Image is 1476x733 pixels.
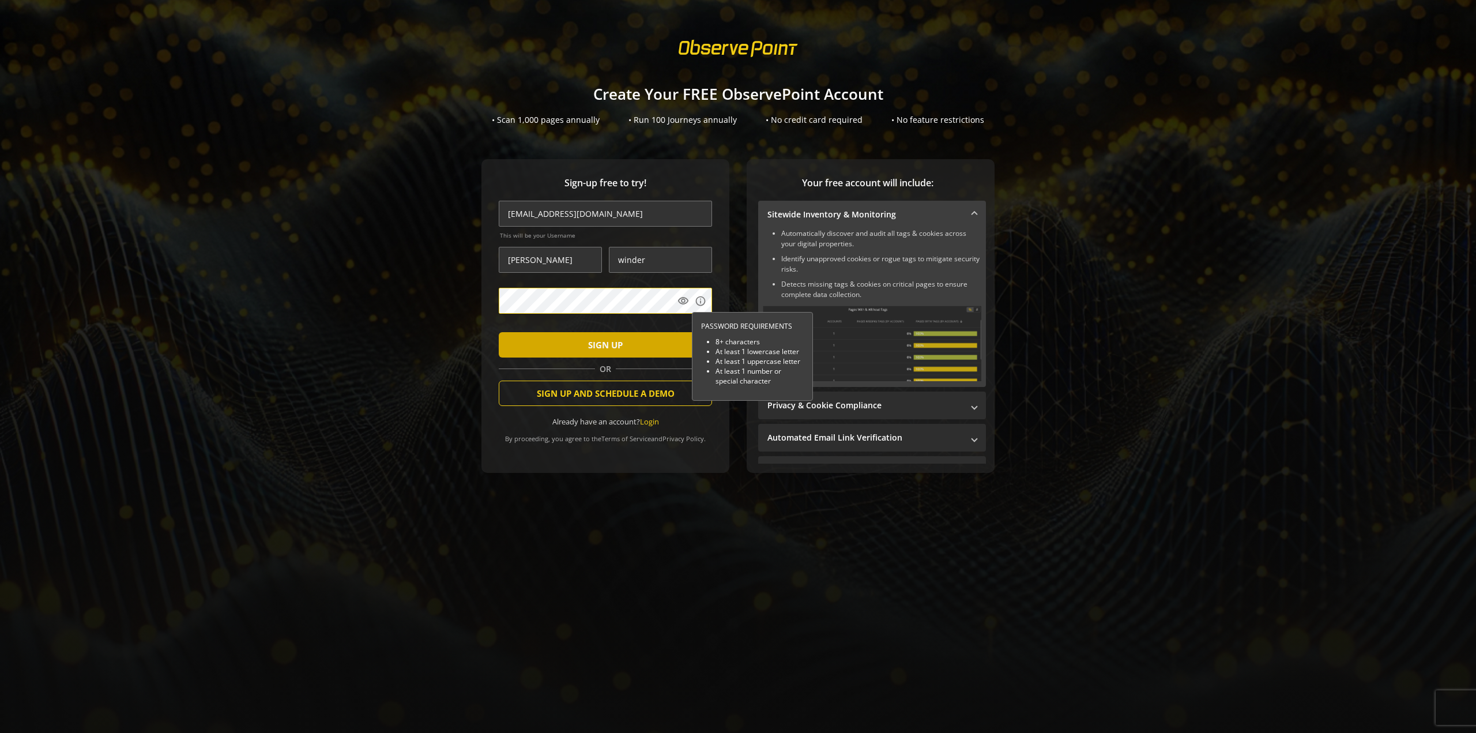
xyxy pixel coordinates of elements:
input: Email Address (name@work-email.com) * [499,201,712,227]
span: SIGN UP AND SCHEDULE A DEMO [537,383,675,404]
li: Automatically discover and audit all tags & cookies across your digital properties. [781,228,981,249]
span: SIGN UP [588,334,623,355]
div: Sitewide Inventory & Monitoring [758,228,986,387]
li: 8+ characters [716,337,804,347]
mat-icon: visibility [677,295,689,307]
img: Sitewide Inventory & Monitoring [763,306,981,381]
input: First Name * [499,247,602,273]
div: • No feature restrictions [891,114,984,126]
div: By proceeding, you agree to the and . [499,427,712,443]
mat-panel-title: Sitewide Inventory & Monitoring [767,209,963,220]
mat-panel-title: Automated Email Link Verification [767,432,963,443]
mat-expansion-panel-header: Privacy & Cookie Compliance [758,392,986,419]
div: • Run 100 Journeys annually [628,114,737,126]
div: • Scan 1,000 pages annually [492,114,600,126]
li: At least 1 number or special character [716,366,804,386]
li: At least 1 uppercase letter [716,356,804,366]
div: • No credit card required [766,114,863,126]
div: PASSWORD REQUIREMENTS [701,321,804,331]
mat-expansion-panel-header: Automated Email Link Verification [758,424,986,452]
input: Last Name * [609,247,712,273]
mat-expansion-panel-header: Performance Monitoring with Web Vitals [758,456,986,484]
a: Terms of Service [601,434,651,443]
a: Privacy Policy [662,434,704,443]
div: Already have an account? [499,416,712,427]
mat-icon: info [695,295,706,307]
button: SIGN UP [499,332,712,358]
span: OR [595,363,616,375]
button: SIGN UP AND SCHEDULE A DEMO [499,381,712,406]
span: This will be your Username [500,231,712,239]
a: Login [640,416,659,427]
span: Sign-up free to try! [499,176,712,190]
li: Detects missing tags & cookies on critical pages to ensure complete data collection. [781,279,981,300]
mat-expansion-panel-header: Sitewide Inventory & Monitoring [758,201,986,228]
span: Your free account will include: [758,176,977,190]
mat-panel-title: Privacy & Cookie Compliance [767,400,963,411]
li: At least 1 lowercase letter [716,347,804,356]
li: Identify unapproved cookies or rogue tags to mitigate security risks. [781,254,981,275]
